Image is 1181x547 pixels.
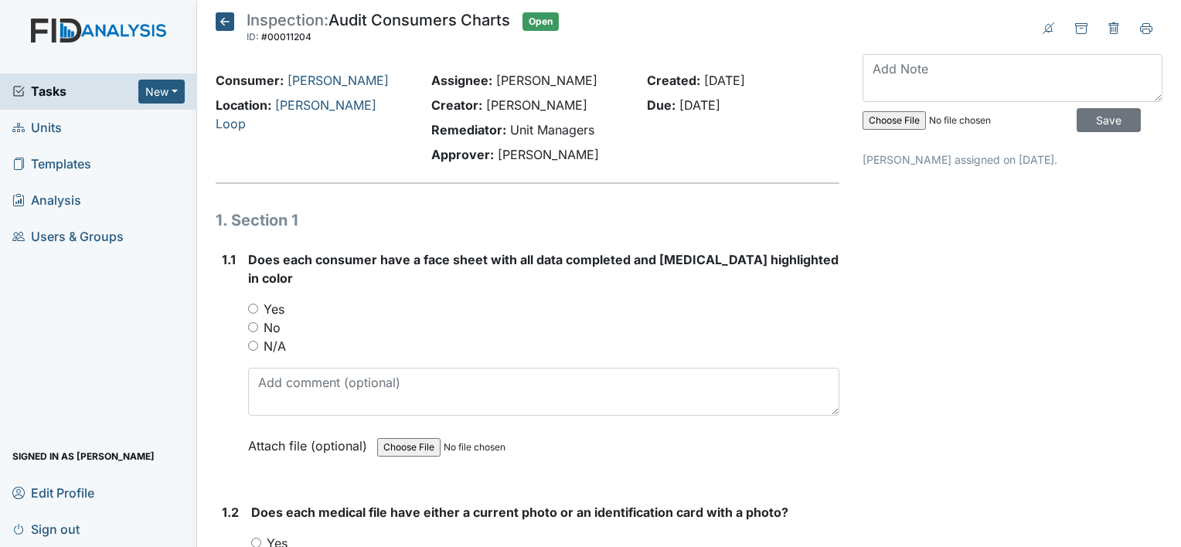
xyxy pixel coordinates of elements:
[216,73,284,88] strong: Consumer:
[12,82,138,100] a: Tasks
[288,73,389,88] a: [PERSON_NAME]
[248,322,258,332] input: No
[222,250,236,269] label: 1.1
[679,97,720,113] span: [DATE]
[264,318,281,337] label: No
[12,481,94,505] span: Edit Profile
[431,73,492,88] strong: Assignee:
[486,97,587,113] span: [PERSON_NAME]
[248,304,258,314] input: Yes
[247,12,510,46] div: Audit Consumers Charts
[510,122,594,138] span: Unit Managers
[647,73,700,88] strong: Created:
[247,31,259,42] span: ID:
[431,122,506,138] strong: Remediator:
[12,517,80,541] span: Sign out
[431,97,482,113] strong: Creator:
[264,300,284,318] label: Yes
[222,503,239,522] label: 1.2
[138,80,185,104] button: New
[647,97,676,113] strong: Due:
[496,73,597,88] span: [PERSON_NAME]
[248,428,373,455] label: Attach file (optional)
[216,97,271,113] strong: Location:
[498,147,599,162] span: [PERSON_NAME]
[431,147,494,162] strong: Approver:
[522,12,559,31] span: Open
[12,225,124,249] span: Users & Groups
[251,505,788,520] span: Does each medical file have either a current photo or an identification card with a photo?
[12,152,91,176] span: Templates
[216,97,376,131] a: [PERSON_NAME] Loop
[863,151,1162,168] p: [PERSON_NAME] assigned on [DATE].
[247,11,328,29] span: Inspection:
[248,341,258,351] input: N/A
[1077,108,1141,132] input: Save
[12,189,81,212] span: Analysis
[704,73,745,88] span: [DATE]
[216,209,839,232] h1: 1. Section 1
[264,337,286,355] label: N/A
[248,252,839,286] span: Does each consumer have a face sheet with all data completed and [MEDICAL_DATA] highlighted in color
[261,31,311,42] span: #00011204
[12,444,155,468] span: Signed in as [PERSON_NAME]
[12,116,62,140] span: Units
